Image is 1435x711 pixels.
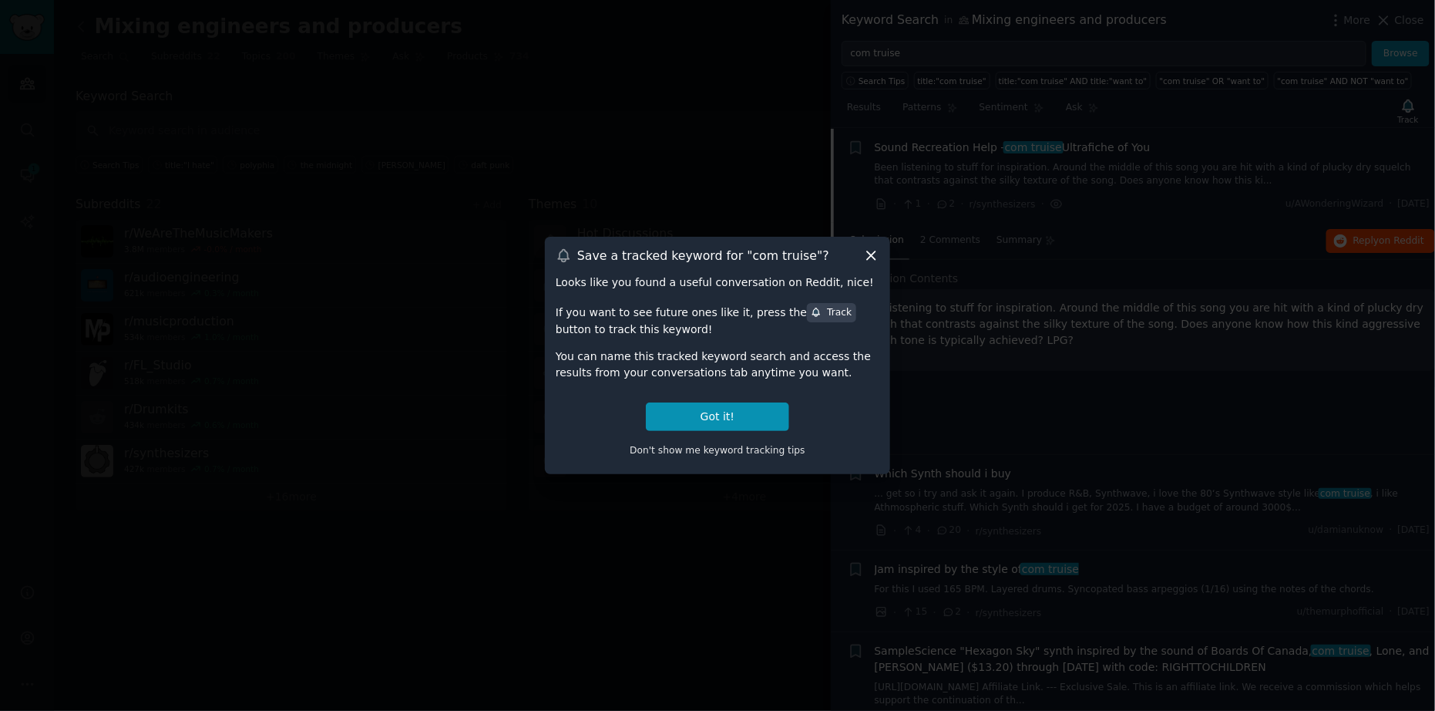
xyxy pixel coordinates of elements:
[577,248,829,264] h3: Save a tracked keyword for " com truise "?
[556,275,879,291] div: Looks like you found a useful conversation on Reddit, nice!
[630,445,805,456] span: Don't show me keyword tracking tips
[811,306,852,320] div: Track
[646,403,789,431] button: Got it!
[556,302,879,337] div: If you want to see future ones like it, press the button to track this keyword!
[556,349,879,381] div: You can name this tracked keyword search and access the results from your conversations tab anyti...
